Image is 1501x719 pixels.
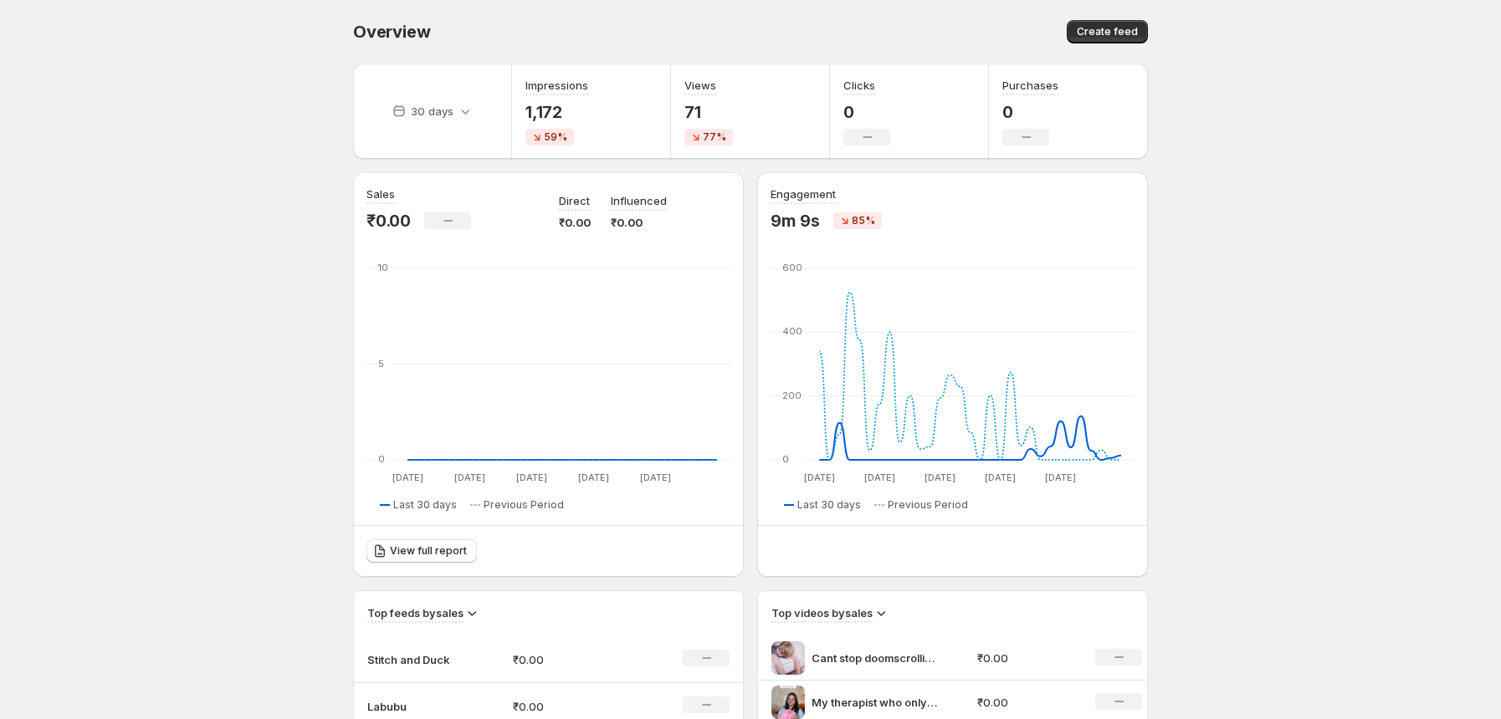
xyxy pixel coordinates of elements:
button: Create feed [1067,20,1148,43]
text: 5 [378,358,384,370]
text: 600 [782,262,802,273]
text: 400 [782,325,802,337]
text: [DATE] [1045,472,1076,483]
p: Cant stop doomscrolling at night Try snuggling a plushie that breathes instead of overthinking It... [812,650,937,666]
h3: Views [684,77,716,94]
h3: Top videos by sales [771,604,873,621]
text: 0 [782,453,789,465]
p: Influenced [611,192,667,209]
span: View full report [390,544,467,558]
text: [DATE] [392,472,423,483]
h3: Impressions [525,77,588,94]
span: Last 30 days [797,498,861,512]
p: ₹0.00 [513,651,632,668]
p: 0 [1002,102,1058,122]
span: Create feed [1077,25,1138,38]
p: My therapist who only asks for my hugs [PERSON_NAME] Breathing Strawberry Rabbit - Link in Bio st... [812,694,937,711]
p: ₹0.00 [366,211,411,231]
p: 9m 9s [771,211,820,231]
p: 1,172 [525,102,588,122]
h3: Sales [366,186,395,202]
p: ₹0.00 [977,650,1076,666]
text: [DATE] [864,472,895,483]
text: [DATE] [516,472,547,483]
span: Previous Period [888,498,968,512]
p: ₹0.00 [559,214,591,231]
img: My therapist who only asks for my hugs Fusked Breathing Strawberry Rabbit - Link in Bio strawberr... [771,686,805,719]
p: 71 [684,102,733,122]
text: 10 [378,262,388,273]
span: 85% [852,214,875,227]
text: [DATE] [925,472,955,483]
text: [DATE] [578,472,609,483]
a: View full report [366,539,477,563]
text: [DATE] [804,472,835,483]
p: 0 [843,102,890,122]
p: Stitch and Duck [367,651,451,668]
p: Labubu [367,698,451,715]
span: Last 30 days [393,498,457,512]
p: 30 days [411,103,453,120]
span: 59% [544,130,567,144]
text: 0 [378,453,385,465]
p: ₹0.00 [611,214,667,231]
text: [DATE] [640,472,671,483]
span: Previous Period [484,498,564,512]
text: 200 [782,390,802,401]
text: [DATE] [454,472,485,483]
p: Direct [559,192,590,209]
h3: Clicks [843,77,875,94]
h3: Purchases [1002,77,1058,94]
img: Cant stop doomscrolling at night Try snuggling a plushie that breathes instead of overthinking It... [771,641,805,675]
p: ₹0.00 [977,694,1076,711]
span: Overview [353,22,430,42]
p: ₹0.00 [513,698,632,715]
text: [DATE] [985,472,1016,483]
h3: Engagement [771,186,836,202]
h3: Top feeds by sales [367,604,464,621]
span: 77% [703,130,726,144]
